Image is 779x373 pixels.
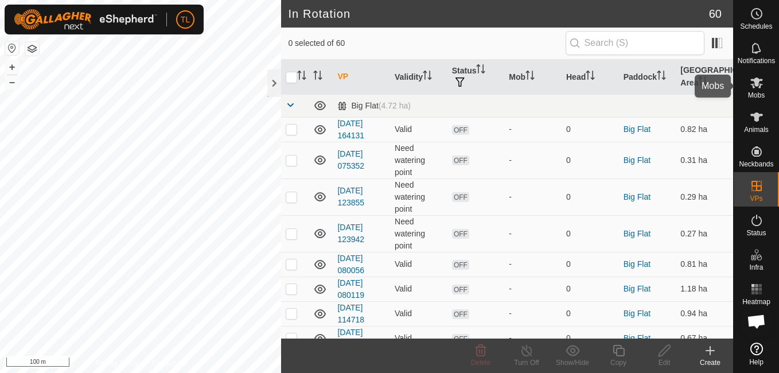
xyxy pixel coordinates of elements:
span: OFF [452,125,469,135]
div: - [509,228,557,240]
button: + [5,60,19,74]
a: [DATE] 123855 [337,186,364,207]
p-sorticon: Activate to sort [657,72,666,81]
span: Animals [744,126,769,133]
p-sorticon: Activate to sort [313,72,322,81]
a: Privacy Policy [95,358,138,368]
td: Need watering point [390,142,447,178]
td: 0 [562,117,619,142]
td: 0.67 ha [676,326,733,351]
span: OFF [452,156,469,165]
th: Mob [504,60,562,95]
a: Big Flat [624,192,651,201]
div: Copy [595,358,641,368]
span: Neckbands [739,161,773,168]
td: 0.27 ha [676,215,733,252]
p-sorticon: Activate to sort [525,72,535,81]
button: Reset Map [5,41,19,55]
td: Need watering point [390,215,447,252]
a: [DATE] 123942 [337,223,364,244]
a: Big Flat [624,284,651,293]
td: 0 [562,326,619,351]
div: Big Flat [337,101,411,111]
span: Infra [749,264,763,271]
td: 0 [562,142,619,178]
div: - [509,332,557,344]
a: Big Flat [624,333,651,343]
img: Gallagher Logo [14,9,157,30]
span: (4.72 ha) [379,101,411,110]
span: OFF [452,229,469,239]
td: Valid [390,326,447,351]
a: Big Flat [624,156,651,165]
button: Map Layers [25,42,39,56]
th: Validity [390,60,447,95]
a: [DATE] 080119 [337,278,364,300]
div: Edit [641,358,687,368]
td: Valid [390,252,447,277]
span: Schedules [740,23,772,30]
p-sorticon: Activate to sort [297,72,306,81]
td: 0.31 ha [676,142,733,178]
p-sorticon: Activate to sort [698,78,707,87]
button: – [5,75,19,89]
span: 0 selected of 60 [288,37,565,49]
a: [DATE] 125659 [337,328,364,349]
td: 0.94 ha [676,301,733,326]
p-sorticon: Activate to sort [423,72,432,81]
td: 0.29 ha [676,178,733,215]
p-sorticon: Activate to sort [476,66,485,75]
a: [DATE] 080056 [337,254,364,275]
td: Valid [390,301,447,326]
td: 1.18 ha [676,277,733,301]
a: Help [734,338,779,370]
span: Delete [471,359,491,367]
div: - [509,258,557,270]
div: Turn Off [504,358,550,368]
a: [DATE] 075352 [337,149,364,170]
td: Need watering point [390,178,447,215]
div: Open chat [739,304,774,339]
span: VPs [750,195,762,202]
div: - [509,308,557,320]
td: 0.81 ha [676,252,733,277]
a: Contact Us [152,358,186,368]
div: - [509,123,557,135]
th: Paddock [619,60,676,95]
th: VP [333,60,390,95]
th: Status [447,60,505,95]
th: Head [562,60,619,95]
input: Search (S) [566,31,704,55]
td: Valid [390,117,447,142]
a: Big Flat [624,125,651,134]
div: - [509,154,557,166]
td: Valid [390,277,447,301]
td: 0 [562,178,619,215]
span: TL [181,14,190,26]
div: Create [687,358,733,368]
span: OFF [452,260,469,270]
p-sorticon: Activate to sort [586,72,595,81]
span: Status [746,230,766,236]
span: OFF [452,334,469,344]
span: OFF [452,309,469,319]
span: Help [749,359,764,366]
a: [DATE] 164131 [337,119,364,140]
a: Big Flat [624,259,651,269]
td: 0 [562,301,619,326]
a: [DATE] 114718 [337,303,364,324]
td: 0 [562,252,619,277]
div: Show/Hide [550,358,595,368]
td: 0 [562,215,619,252]
span: Mobs [748,92,765,99]
a: Big Flat [624,229,651,238]
span: Heatmap [742,298,770,305]
a: Big Flat [624,309,651,318]
span: OFF [452,285,469,294]
div: - [509,283,557,295]
th: [GEOGRAPHIC_DATA] Area [676,60,733,95]
span: OFF [452,192,469,202]
div: - [509,191,557,203]
span: Notifications [738,57,775,64]
h2: In Rotation [288,7,708,21]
